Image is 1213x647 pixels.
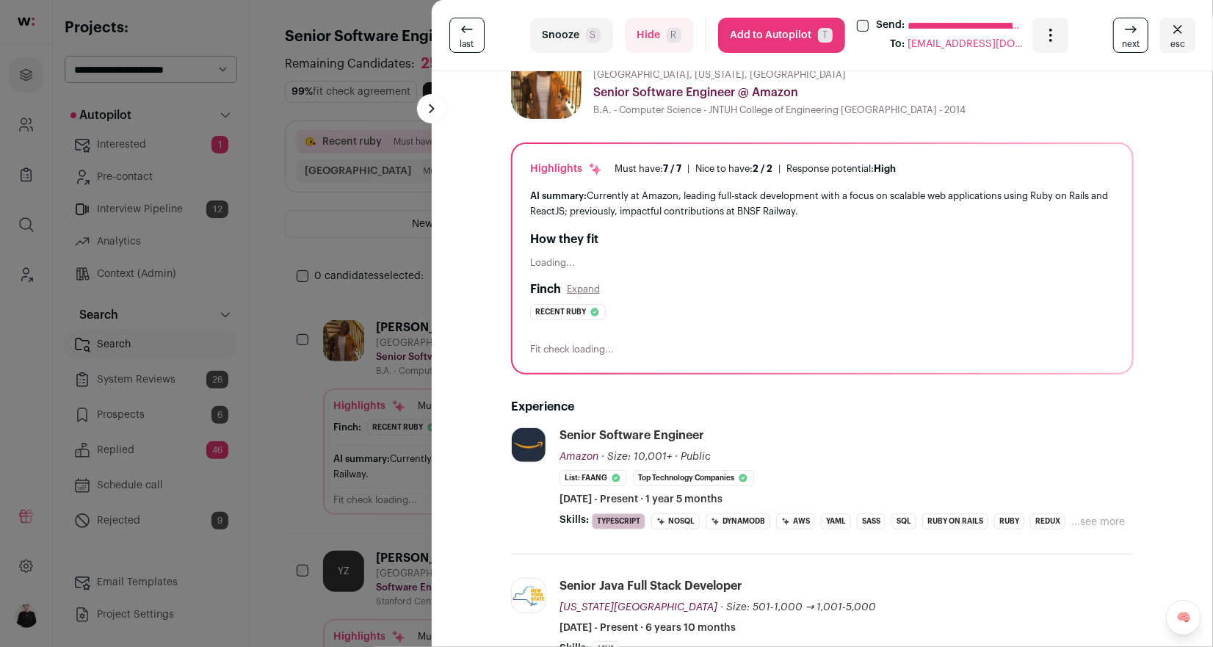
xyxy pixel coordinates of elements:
ul: | | [615,163,896,175]
span: High [874,164,896,173]
li: DynamoDB [706,513,770,529]
li: Ruby [994,513,1024,529]
div: B.A. - Computer Science - JNTUH College of Engineering [GEOGRAPHIC_DATA] - 2014 [593,104,1134,116]
button: Add to AutopilotT [718,18,845,53]
div: Senior Java Full Stack Developer [560,578,742,594]
img: e1645bf91e8b05ba0cfdff7b108f5f2d9a96dff4c892acef6167066df4734870.jpg [512,586,546,606]
span: Recent ruby [535,305,586,319]
span: [DATE] - Present · 1 year 5 months [560,492,723,507]
div: Nice to have: [695,163,772,175]
span: [GEOGRAPHIC_DATA], [US_STATE], [GEOGRAPHIC_DATA] [593,69,846,81]
button: ...see more [1071,515,1125,529]
label: Send: [877,18,905,34]
span: R [667,28,681,43]
span: next [1122,38,1140,50]
li: SQL [891,513,916,529]
span: Skills: [560,513,589,527]
button: HideR [625,18,694,53]
span: · [675,449,678,464]
h2: How they fit [530,231,1115,248]
a: last [449,18,485,53]
span: Public [681,452,711,462]
span: · Size: 10,001+ [601,452,672,462]
div: Senior Software Engineer @ Amazon [593,84,1134,101]
div: Response potential: [786,163,896,175]
span: T [818,28,833,43]
h2: Experience [511,398,1134,416]
span: 2 / 2 [753,164,772,173]
span: S [586,28,601,43]
h2: Finch [530,281,561,298]
span: AI summary: [530,191,587,200]
span: last [460,38,474,50]
li: YAML [821,513,851,529]
a: next [1113,18,1148,53]
div: Must have: [615,163,681,175]
div: Fit check loading... [530,344,1115,355]
li: Ruby on Rails [922,513,988,529]
li: Top Technology Companies [633,470,754,486]
button: Close [1160,18,1195,53]
div: Highlights [530,162,603,176]
a: 🧠 [1166,600,1201,635]
button: SnoozeS [530,18,613,53]
span: [EMAIL_ADDRESS][DOMAIN_NAME] [908,37,1026,53]
div: To: [891,37,905,53]
span: Amazon [560,452,598,462]
span: [US_STATE][GEOGRAPHIC_DATA] [560,602,717,612]
img: 392d13548dd1780078076a44d6359c118cf96271dfc9fe0433fe6b194d146e2a.jpg [511,48,582,119]
li: Sass [857,513,886,529]
div: Senior Software Engineer [560,427,704,444]
span: esc [1170,38,1185,50]
div: Currently at Amazon, leading full-stack development with a focus on scalable web applications usi... [530,188,1115,219]
li: AWS [776,513,815,529]
span: [DATE] - Present · 6 years 10 months [560,621,736,635]
li: List: FAANG [560,470,627,486]
li: TypeScript [592,513,645,529]
span: · Size: 501-1,000 → 1,001-5,000 [720,602,877,612]
li: Redux [1030,513,1065,529]
button: Open dropdown [1033,18,1068,53]
button: Expand [567,283,600,295]
div: Loading... [530,257,1115,269]
li: NoSQL [651,513,700,529]
span: 7 / 7 [663,164,681,173]
img: e36df5e125c6fb2c61edd5a0d3955424ed50ce57e60c515fc8d516ef803e31c7.jpg [512,428,546,462]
